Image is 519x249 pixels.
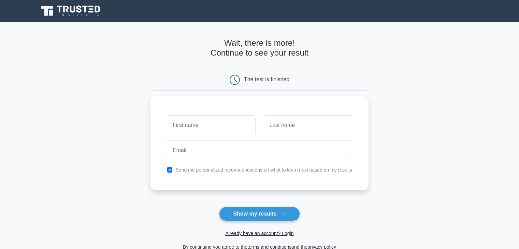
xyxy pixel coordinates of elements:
[167,141,352,160] input: Email
[175,167,352,173] label: Send me personalized recommendations on what to learn next based on my results
[167,115,255,135] input: First name
[264,115,352,135] input: Last name
[219,207,300,221] button: Show my results
[150,38,369,58] h4: Wait, there is more! Continue to see your result
[244,76,289,82] div: The test is finished
[225,231,293,236] a: Already have an account? Login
